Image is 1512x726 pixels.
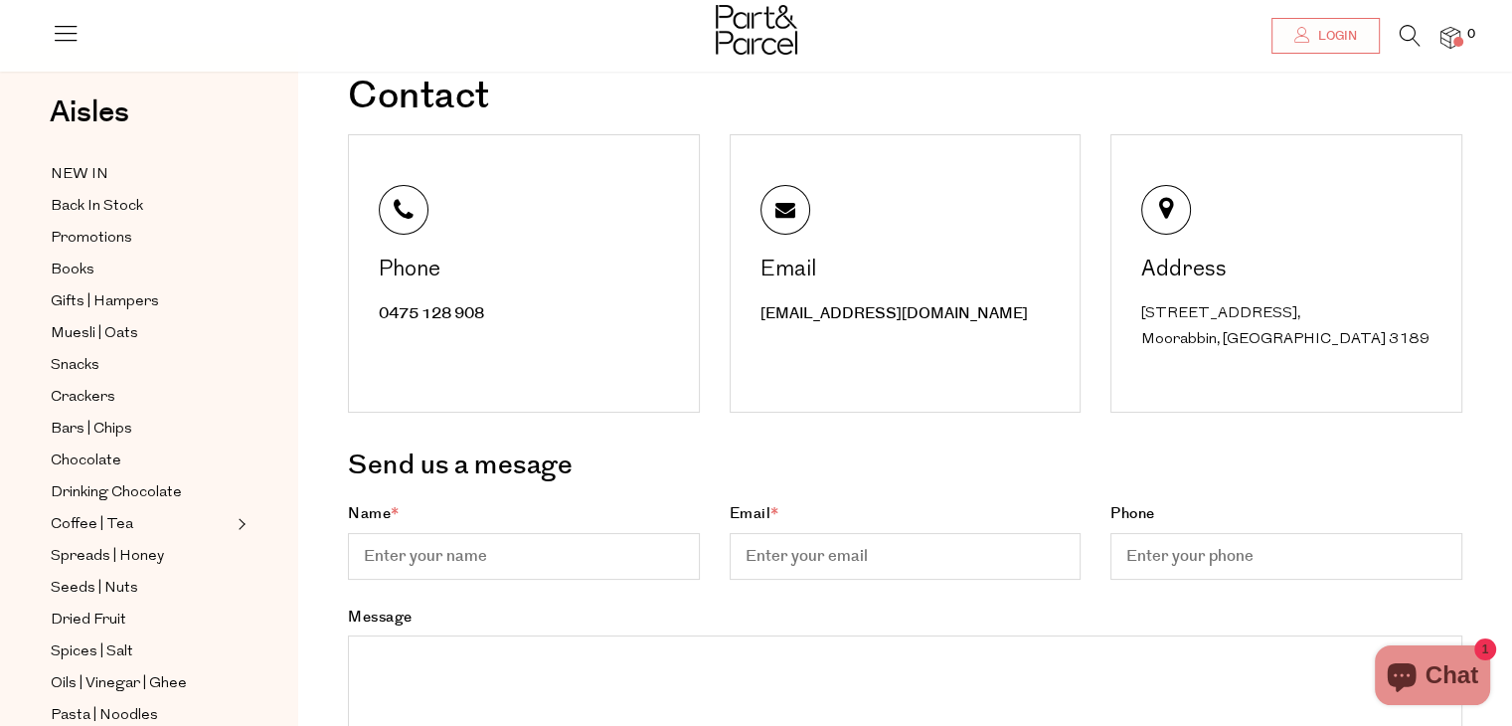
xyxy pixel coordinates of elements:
div: Email [760,260,1056,281]
span: Coffee | Tea [51,513,133,537]
span: Chocolate [51,450,121,473]
input: Name* [348,533,700,580]
div: Phone [379,260,674,281]
div: [STREET_ADDRESS], Moorabbin, [GEOGRAPHIC_DATA] 3189 [1141,301,1436,352]
span: Spices | Salt [51,640,133,664]
a: Seeds | Nuts [51,576,232,601]
img: Part&Parcel [716,5,797,55]
a: Oils | Vinegar | Ghee [51,671,232,696]
a: Promotions [51,226,232,251]
a: Drinking Chocolate [51,480,232,505]
span: Muesli | Oats [51,322,138,346]
span: Dried Fruit [51,609,126,633]
span: Spreads | Honey [51,545,164,569]
a: Spreads | Honey [51,544,232,569]
a: Books [51,258,232,282]
span: Login [1313,28,1357,45]
span: Oils | Vinegar | Ghee [51,672,187,696]
a: Crackers [51,385,232,410]
span: Back In Stock [51,195,143,219]
input: Email* [730,533,1082,580]
a: Dried Fruit [51,608,232,633]
div: Address [1141,260,1436,281]
a: Muesli | Oats [51,321,232,346]
span: Aisles [50,91,129,134]
span: Snacks [51,354,99,378]
button: Expand/Collapse Coffee | Tea [233,512,247,536]
h3: Send us a mesage [348,443,1462,488]
a: Login [1271,18,1380,54]
a: Spices | Salt [51,639,232,664]
inbox-online-store-chat: Shopify online store chat [1369,645,1496,710]
span: Books [51,259,94,282]
h1: Contact [348,78,1462,115]
a: Bars | Chips [51,417,232,442]
label: Email [730,503,1082,580]
span: Crackers [51,386,115,410]
span: Promotions [51,227,132,251]
input: Phone [1110,533,1462,580]
span: Seeds | Nuts [51,577,138,601]
a: Coffee | Tea [51,512,232,537]
a: 0 [1440,27,1460,48]
span: 0 [1462,26,1480,44]
span: Bars | Chips [51,418,132,442]
a: NEW IN [51,162,232,187]
span: Gifts | Hampers [51,290,159,314]
a: Chocolate [51,449,232,473]
a: Snacks [51,353,232,378]
a: [EMAIL_ADDRESS][DOMAIN_NAME] [760,303,1028,324]
a: Back In Stock [51,194,232,219]
a: 0475 128 908 [379,303,484,324]
a: Aisles [50,97,129,147]
span: Drinking Chocolate [51,481,182,505]
a: Gifts | Hampers [51,289,232,314]
span: NEW IN [51,163,108,187]
label: Phone [1110,503,1462,580]
label: Name [348,503,700,580]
